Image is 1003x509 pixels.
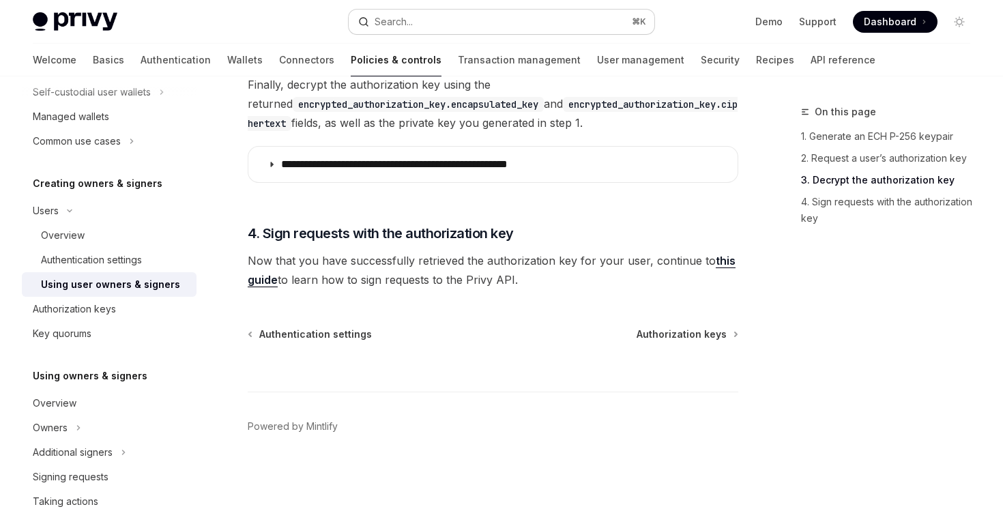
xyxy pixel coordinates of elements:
[811,44,875,76] a: API reference
[248,224,514,243] span: 4. Sign requests with the authorization key
[756,44,794,76] a: Recipes
[22,297,197,321] a: Authorization keys
[801,169,981,191] a: 3. Decrypt the authorization key
[249,328,372,341] a: Authentication settings
[33,368,147,384] h5: Using owners & signers
[141,44,211,76] a: Authentication
[279,44,334,76] a: Connectors
[93,44,124,76] a: Basics
[22,248,197,272] a: Authentication settings
[41,227,85,244] div: Overview
[33,420,68,436] div: Owners
[22,272,197,297] a: Using user owners & signers
[41,276,180,293] div: Using user owners & signers
[637,328,737,341] a: Authorization keys
[22,465,197,489] a: Signing requests
[351,44,441,76] a: Policies & controls
[33,175,162,192] h5: Creating owners & signers
[33,44,76,76] a: Welcome
[248,75,738,132] span: Finally, decrypt the authorization key using the returned and fields, as well as the private key ...
[597,44,684,76] a: User management
[637,328,727,341] span: Authorization keys
[632,16,646,27] span: ⌘ K
[948,11,970,33] button: Toggle dark mode
[248,254,736,287] a: this guide
[33,301,116,317] div: Authorization keys
[248,97,738,131] code: encrypted_authorization_key.ciphertext
[33,325,91,342] div: Key quorums
[259,328,372,341] span: Authentication settings
[458,44,581,76] a: Transaction management
[22,391,197,416] a: Overview
[801,191,981,229] a: 4. Sign requests with the authorization key
[864,15,916,29] span: Dashboard
[801,147,981,169] a: 2. Request a user’s authorization key
[293,97,544,112] code: encrypted_authorization_key.encapsulated_key
[248,251,738,289] span: Now that you have successfully retrieved the authorization key for your user, continue to to lear...
[33,444,113,461] div: Additional signers
[33,133,121,149] div: Common use cases
[755,15,783,29] a: Demo
[375,14,413,30] div: Search...
[349,10,654,34] button: Search...⌘K
[33,469,108,485] div: Signing requests
[22,321,197,346] a: Key quorums
[33,203,59,219] div: Users
[853,11,937,33] a: Dashboard
[801,126,981,147] a: 1. Generate an ECH P-256 keypair
[701,44,740,76] a: Security
[22,223,197,248] a: Overview
[799,15,837,29] a: Support
[22,104,197,129] a: Managed wallets
[33,108,109,125] div: Managed wallets
[815,104,876,120] span: On this page
[248,420,338,433] a: Powered by Mintlify
[41,252,142,268] div: Authentication settings
[227,44,263,76] a: Wallets
[33,395,76,411] div: Overview
[33,12,117,31] img: light logo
